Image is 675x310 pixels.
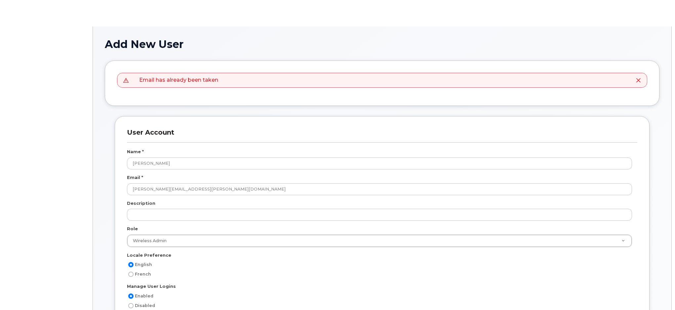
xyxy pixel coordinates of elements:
label: Enabled [127,292,153,300]
li: Email has already been taken [139,76,218,84]
label: Description [127,200,155,206]
span: French [135,272,151,277]
span: English [135,262,152,267]
label: Email * [127,174,143,181]
h1: Add New User [105,38,659,50]
span: Wireless Admin [129,238,167,244]
label: Role [127,226,138,232]
input: Enabled [128,293,134,299]
a: Wireless Admin [127,235,632,247]
input: Disabled [128,303,134,308]
label: Name * [127,149,144,155]
h3: User Account [127,128,637,143]
label: Disabled [127,302,155,310]
label: Manage User Logins [127,283,176,289]
input: French [128,272,134,277]
input: English [128,262,134,267]
label: Locale Preference [127,252,171,258]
